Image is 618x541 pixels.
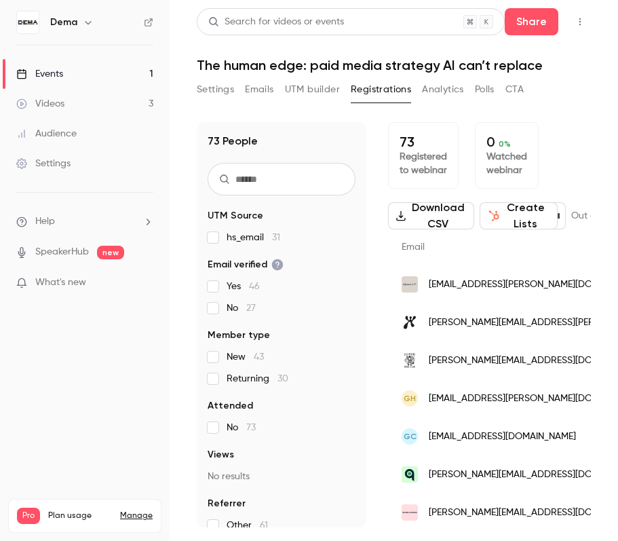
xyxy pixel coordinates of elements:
[486,150,527,177] p: Watched webinar
[249,282,260,291] span: 46
[208,399,253,413] span: Attended
[480,202,558,229] button: Create Lists
[16,214,153,229] li: help-dropdown-opener
[245,79,273,100] button: Emails
[505,79,524,100] button: CTA
[208,470,355,483] p: No results
[260,521,268,530] span: 61
[208,329,270,342] span: Member type
[400,150,447,177] p: Registered to webinar
[285,79,340,100] button: UTM builder
[208,209,355,532] section: facet-groups
[50,16,77,29] h6: Dema
[227,519,268,532] span: Other
[404,430,417,443] span: GC
[17,12,39,33] img: Dema
[246,303,256,313] span: 27
[388,202,474,229] button: Download CSV
[402,352,418,369] img: bbcicecream.eu
[208,448,234,462] span: Views
[402,466,418,483] img: qred.com
[227,350,264,364] span: New
[499,139,511,149] span: 0 %
[197,57,591,73] h1: The human edge: paid media strategy AI can’t replace
[505,8,558,35] button: Share
[208,209,263,223] span: UTM Source
[402,242,425,252] span: Email
[48,510,112,521] span: Plan usage
[404,392,416,405] span: GH
[35,245,89,259] a: SpeakerHub
[227,421,256,434] span: No
[16,67,63,81] div: Events
[208,133,258,149] h1: 73 People
[402,314,418,331] img: houdinisportswear.com
[571,209,606,223] p: Out of 2
[402,276,418,293] img: gant.com
[208,15,344,29] div: Search for videos or events
[486,134,527,150] p: 0
[475,79,495,100] button: Polls
[208,497,246,510] span: Referrer
[97,246,124,259] span: new
[227,231,280,244] span: hs_email
[197,79,234,100] button: Settings
[402,504,418,521] img: bubbleroom.com
[272,233,280,242] span: 31
[16,97,64,111] div: Videos
[400,134,447,150] p: 73
[16,127,77,141] div: Audience
[422,79,464,100] button: Analytics
[227,280,260,293] span: Yes
[246,423,256,432] span: 73
[277,374,288,384] span: 30
[227,301,256,315] span: No
[351,79,411,100] button: Registrations
[227,372,288,386] span: Returning
[137,277,153,289] iframe: Noticeable Trigger
[35,276,86,290] span: What's new
[120,510,153,521] a: Manage
[35,214,55,229] span: Help
[208,258,284,272] span: Email verified
[17,508,40,524] span: Pro
[429,430,576,444] span: [EMAIL_ADDRESS][DOMAIN_NAME]
[16,157,71,170] div: Settings
[254,352,264,362] span: 43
